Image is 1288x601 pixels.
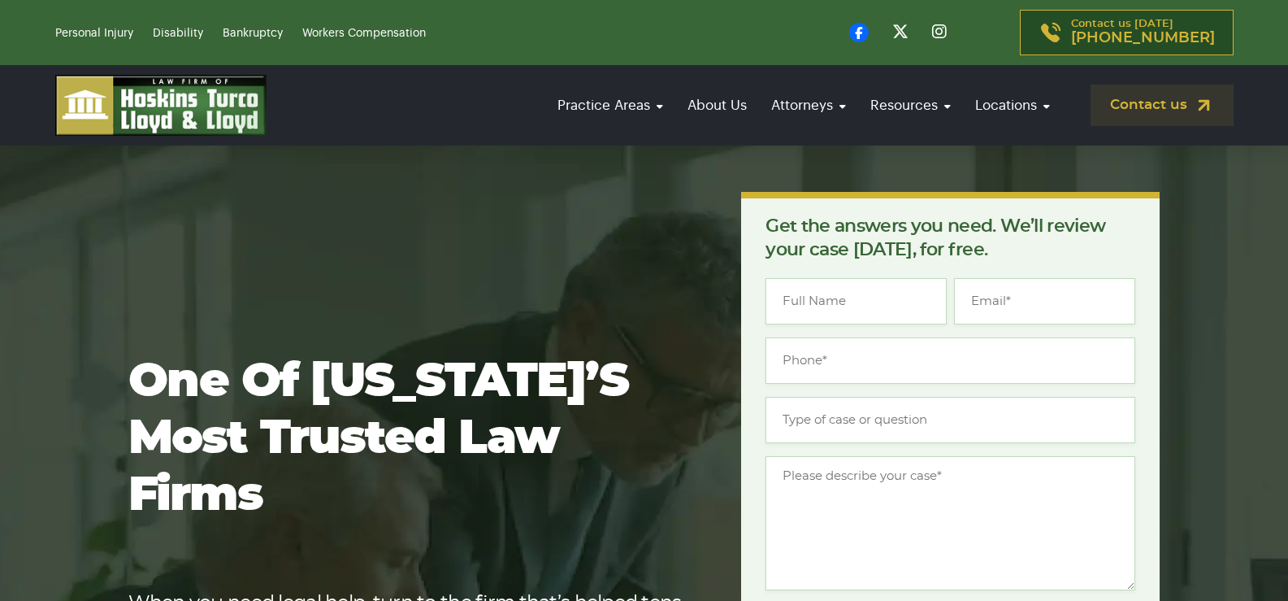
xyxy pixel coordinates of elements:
[1071,19,1215,46] p: Contact us [DATE]
[954,278,1135,324] input: Email*
[862,82,959,128] a: Resources
[967,82,1058,128] a: Locations
[302,28,426,39] a: Workers Compensation
[1071,30,1215,46] span: [PHONE_NUMBER]
[679,82,755,128] a: About Us
[765,397,1135,443] input: Type of case or question
[549,82,671,128] a: Practice Areas
[765,338,1135,384] input: Phone*
[153,28,203,39] a: Disability
[765,215,1135,262] p: Get the answers you need. We’ll review your case [DATE], for free.
[1091,85,1234,126] a: Contact us
[765,278,947,324] input: Full Name
[55,28,133,39] a: Personal Injury
[128,354,690,525] h1: One of [US_STATE]’s most trusted law firms
[223,28,283,39] a: Bankruptcy
[1020,10,1234,55] a: Contact us [DATE][PHONE_NUMBER]
[55,75,267,136] img: logo
[763,82,854,128] a: Attorneys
